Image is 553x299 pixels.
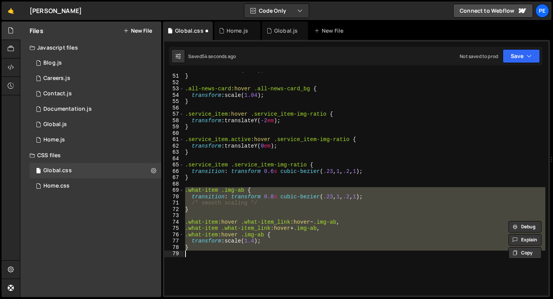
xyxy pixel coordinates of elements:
div: Global.js [43,121,67,128]
div: Documentation.js [43,106,92,113]
div: Javascript files [20,40,161,55]
a: Pe [535,4,549,18]
div: Global.css [175,27,204,35]
div: 75 [164,225,184,232]
div: 54 seconds ago [202,53,236,60]
div: 17084/47050.css [30,163,161,178]
div: 67 [164,174,184,181]
div: 71 [164,200,184,206]
div: 78 [164,244,184,251]
div: 73 [164,213,184,219]
div: Blog.js [43,60,62,66]
div: 60 [164,130,184,137]
div: 70 [164,194,184,200]
button: Save [503,49,540,63]
div: 63 [164,149,184,156]
div: 72 [164,206,184,213]
div: 17084/47048.js [30,117,161,132]
div: Not saved to prod [460,53,498,60]
div: 51 [164,73,184,80]
div: 66 [164,168,184,175]
div: 59 [164,124,184,130]
div: 17084/47049.css [30,178,161,194]
div: 52 [164,80,184,86]
button: Copy [508,247,541,259]
div: Saved [188,53,236,60]
div: 53 [164,86,184,92]
div: 56 [164,105,184,111]
div: 77 [164,238,184,244]
div: 54 [164,92,184,99]
div: 79 [164,251,184,257]
a: 🤙 [2,2,20,20]
div: 58 [164,118,184,124]
div: 17084/47191.js [30,86,161,101]
div: 17084/47211.js [30,55,161,71]
div: Home.js [43,136,65,143]
div: 68 [164,181,184,188]
div: 61 [164,136,184,143]
a: Connect to Webflow [453,4,533,18]
div: CSS files [20,148,161,163]
button: Explain [508,234,541,246]
div: 57 [164,111,184,118]
div: 74 [164,219,184,226]
div: 17084/47227.js [30,101,161,117]
div: 76 [164,232,184,238]
div: 17084/47187.js [30,71,161,86]
button: Debug [508,221,541,233]
div: 69 [164,187,184,194]
div: Global.css [43,167,72,174]
div: Contact.js [43,90,72,97]
div: 65 [164,162,184,168]
h2: Files [30,27,43,35]
div: 17084/47047.js [30,132,161,148]
div: [PERSON_NAME] [30,6,82,15]
div: Home.css [43,183,70,189]
div: Global.js [274,27,298,35]
button: New File [123,28,152,34]
div: New File [314,27,346,35]
div: Careers.js [43,75,70,82]
div: 64 [164,156,184,162]
div: 62 [164,143,184,149]
div: 55 [164,98,184,105]
button: Code Only [244,4,309,18]
div: Home.js [227,27,248,35]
